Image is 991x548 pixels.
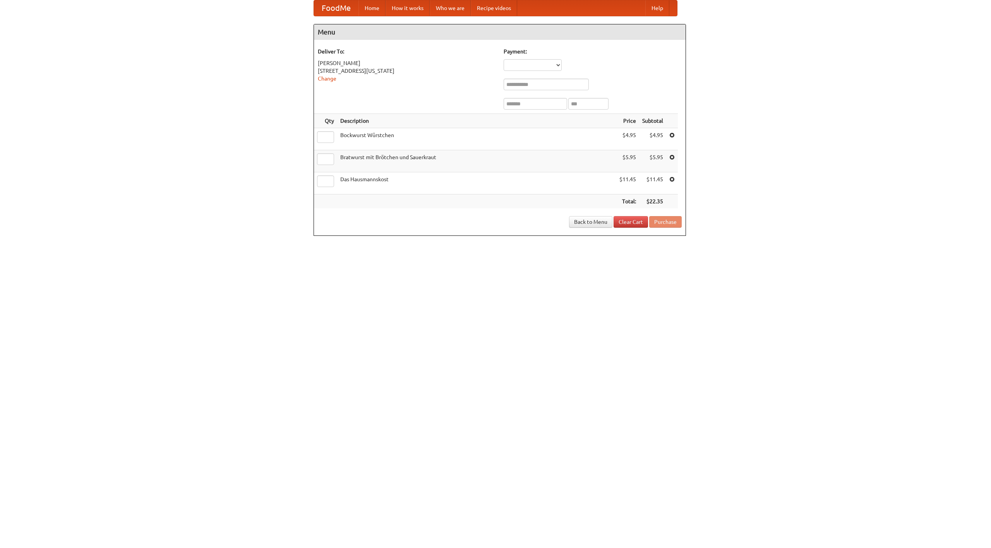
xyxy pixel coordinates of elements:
[430,0,471,16] a: Who we are
[471,0,517,16] a: Recipe videos
[318,76,336,82] a: Change
[639,114,666,128] th: Subtotal
[386,0,430,16] a: How it works
[318,59,496,67] div: [PERSON_NAME]
[318,67,496,75] div: [STREET_ADDRESS][US_STATE]
[649,216,682,228] button: Purchase
[614,216,648,228] a: Clear Cart
[314,0,358,16] a: FoodMe
[616,128,639,150] td: $4.95
[314,24,686,40] h4: Menu
[616,194,639,209] th: Total:
[639,194,666,209] th: $22.35
[337,172,616,194] td: Das Hausmannskost
[616,114,639,128] th: Price
[504,48,682,55] h5: Payment:
[639,128,666,150] td: $4.95
[569,216,612,228] a: Back to Menu
[639,172,666,194] td: $11.45
[645,0,669,16] a: Help
[616,150,639,172] td: $5.95
[358,0,386,16] a: Home
[318,48,496,55] h5: Deliver To:
[616,172,639,194] td: $11.45
[337,128,616,150] td: Bockwurst Würstchen
[337,150,616,172] td: Bratwurst mit Brötchen und Sauerkraut
[314,114,337,128] th: Qty
[639,150,666,172] td: $5.95
[337,114,616,128] th: Description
